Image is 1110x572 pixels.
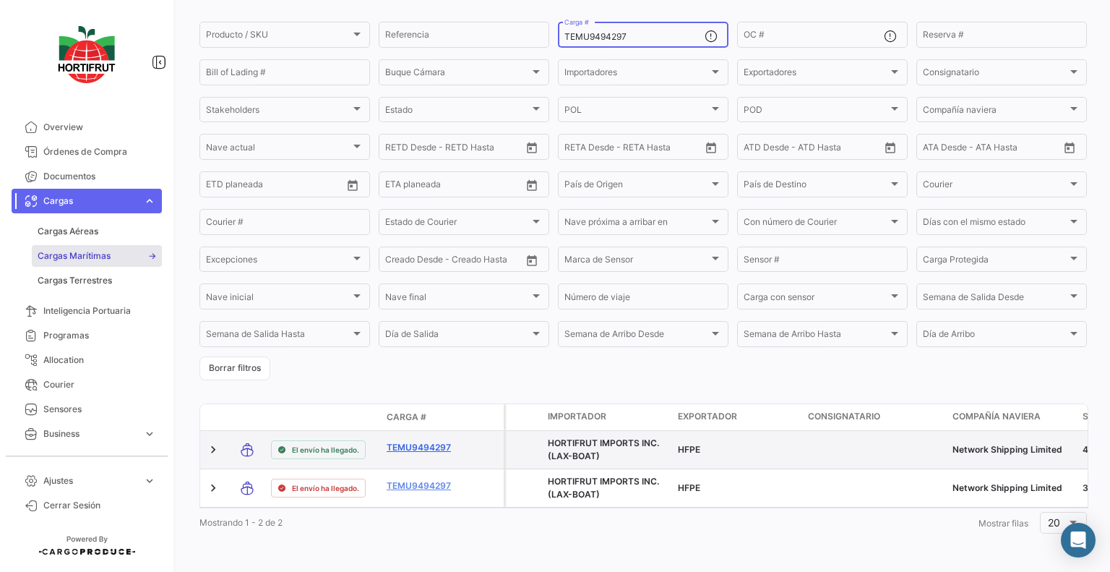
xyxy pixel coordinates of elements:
span: Marca de Sensor [564,257,709,267]
input: Hasta [421,144,486,154]
span: Carga con sensor [744,294,888,304]
span: Nave actual [206,144,350,154]
a: Órdenes de Compra [12,140,162,164]
button: Open calendar [521,249,543,271]
a: TEMU9494297 [387,441,462,454]
button: Open calendar [521,174,543,196]
a: TEMU9494297 [387,479,462,492]
span: HFPE [678,444,700,455]
span: Semana de Salida Hasta [206,331,350,341]
a: Programas [12,323,162,348]
span: Exportador [678,410,737,423]
span: Día de Salida [385,331,530,341]
datatable-header-cell: Carga # [381,405,468,430]
datatable-header-cell: Póliza [468,411,504,423]
img: logo-hortifrut.svg [51,17,123,92]
span: Network Shipping Limited [952,444,1062,455]
button: Open calendar [342,174,363,196]
input: Desde [385,182,411,192]
input: Creado Hasta [453,257,518,267]
span: Cargas Marítimas [38,249,111,262]
span: Documentos [43,170,156,183]
input: Desde [564,144,590,154]
a: Sensores [12,397,162,422]
span: Cargas Terrestres [38,274,112,287]
span: Estado de Courier [385,219,530,229]
span: Exportadores [744,69,888,80]
span: Compañía naviera [923,107,1067,117]
input: Creado Desde [385,257,443,267]
span: Importadores [564,69,709,80]
span: Network Shipping Limited [952,482,1062,493]
span: Nave próxima a arribar en [564,219,709,229]
input: ATD Hasta [799,144,864,154]
span: HORTIFRUT IMPORTS INC. (LAX-BOAT) [548,437,659,461]
input: Hasta [242,182,307,192]
span: Nave final [385,294,530,304]
span: Carga Protegida [923,257,1067,267]
span: Días con el mismo estado [923,219,1067,229]
input: ATA Desde [923,144,967,154]
span: Business [43,427,137,440]
span: Carga # [387,411,426,424]
span: Programas [43,329,156,342]
span: POL [564,107,709,117]
button: Open calendar [700,137,722,158]
span: El envío ha llegado. [292,482,359,494]
span: Mostrando 1 - 2 de 2 [199,517,283,528]
span: Producto / SKU [206,32,350,42]
span: Sensores [43,403,156,416]
span: Ajustes [43,474,137,487]
input: Hasta [601,144,666,154]
a: Courier [12,372,162,397]
datatable-header-cell: Consignatario [802,404,947,430]
a: Allocation [12,348,162,372]
span: País de Destino [744,182,888,192]
a: Cargas Marítimas [32,245,162,267]
span: HFPE [678,482,700,493]
button: Open calendar [1059,137,1080,158]
button: Open calendar [521,137,543,158]
span: Cargas Aéreas [38,225,98,238]
span: Consignatario [923,69,1067,80]
input: Desde [385,144,411,154]
span: expand_more [143,474,156,487]
datatable-header-cell: Estado de Envio [265,411,381,423]
span: expand_more [143,427,156,440]
input: Hasta [421,182,486,192]
span: Courier [923,182,1067,192]
span: 20 [1048,516,1060,529]
span: Cargas [43,195,137,208]
span: expand_more [143,195,156,208]
span: Día de Arribo [923,331,1067,341]
span: Semana de Arribo Desde [564,331,709,341]
datatable-header-cell: Compañía naviera [947,404,1077,430]
button: Open calendar [879,137,901,158]
input: Desde [206,182,232,192]
span: Con número de Courier [744,219,888,229]
span: POD [744,107,888,117]
a: Inteligencia Portuaria [12,299,162,323]
span: Allocation [43,354,156,367]
span: HORTIFRUT IMPORTS INC. (LAX-BOAT) [548,476,659,500]
span: Excepciones [206,257,350,267]
a: Expand/Collapse Row [206,443,220,457]
span: Buque Cámara [385,69,530,80]
span: Inteligencia Portuaria [43,304,156,317]
span: Compañía naviera [952,410,1041,423]
a: Cargas Aéreas [32,221,162,242]
a: Overview [12,115,162,140]
a: Expand/Collapse Row [206,481,220,495]
div: Abrir Intercom Messenger [1061,523,1096,558]
span: País de Origen [564,182,709,192]
a: Cargas Terrestres [32,270,162,291]
datatable-header-cell: Importador [542,404,672,430]
span: Consignatario [808,410,880,423]
span: Importador [548,410,606,423]
datatable-header-cell: Exportador [672,404,802,430]
span: Mostrar filas [978,518,1028,529]
span: Órdenes de Compra [43,145,156,158]
span: Estado [385,107,530,117]
span: Semana de Arribo Hasta [744,331,888,341]
span: Cerrar Sesión [43,499,156,512]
